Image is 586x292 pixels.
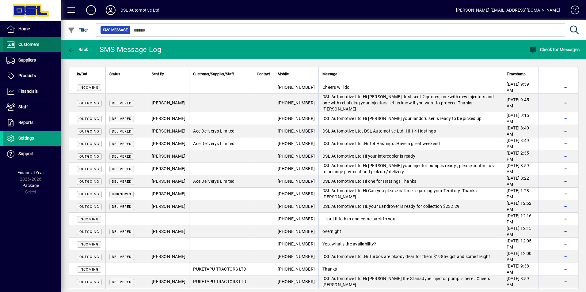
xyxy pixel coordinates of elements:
span: [PHONE_NUMBER] [278,100,315,105]
button: More options [561,264,570,274]
span: [PERSON_NAME] [152,191,185,196]
span: Timestamp [507,71,526,77]
td: Yep, what's the availability? [318,238,502,250]
app-page-header-button: Back [61,44,95,55]
span: Delivered [112,280,131,284]
span: Delivered [112,230,131,234]
td: [DATE] 12:16 PM [503,213,538,225]
td: Cheers will do [318,81,502,94]
span: Ace Deliverys Limited [193,141,234,146]
span: [PHONE_NUMBER] [278,116,315,121]
span: PUKETAPU TRACTORS LTD [193,267,246,271]
td: [DATE] 8:59 AM [503,163,538,175]
button: More options [561,114,570,123]
span: [PHONE_NUMBER] [278,154,315,159]
td: DSL Automotive Ltd Hi [PERSON_NAME] Just sent 2 quotes, one with new injectors and one with rebui... [318,94,502,112]
span: [PHONE_NUMBER] [278,204,315,209]
td: [DATE] 8:40 AM [503,125,538,137]
span: Delivered [112,101,131,105]
td: DSL Automotive Ltd. DSL Automotive Ltd .Hi 1 4 Hastings [318,125,502,137]
span: Back [68,47,88,52]
span: Contact [257,71,270,77]
a: Financials [3,84,61,99]
span: [PHONE_NUMBER] [278,279,315,284]
button: More options [561,277,570,286]
button: More options [561,98,570,108]
span: Financials [18,89,38,94]
span: Delivered [112,117,131,121]
span: INCOMING [79,268,99,271]
button: More options [561,176,570,186]
span: Suppliers [18,58,36,62]
span: INCOMING [79,242,99,246]
span: OUTGOING [79,255,99,259]
a: Reports [3,115,61,130]
td: [DATE] 3:49 PM [503,137,538,150]
td: overnight [318,225,502,238]
span: Package [22,183,39,188]
td: [DATE] 8:59 AM [503,275,538,288]
button: More options [561,201,570,211]
span: OUTGOING [79,280,99,284]
td: [DATE] 1:28 PM [503,188,538,200]
a: Suppliers [3,53,61,68]
button: More options [561,82,570,92]
span: Customer/Supplier/Staff [193,71,234,77]
div: SMS Message Log [100,45,162,54]
span: Delivered [112,205,131,209]
span: [PERSON_NAME] [152,100,185,105]
span: OUTGOING [79,101,99,105]
td: DSL Automotive Ltd Hi [PERSON_NAME] the Stanadyne injector pump is here . Cheers [PERSON_NAME] [318,275,502,288]
span: PUKETAPU TRACTORS LTD [193,279,246,284]
span: OUTGOING [79,230,99,234]
td: [DATE] 12:00 PM [503,250,538,263]
td: DSL Automotive Ltd Hi your intercooler is ready [318,150,502,163]
span: [PHONE_NUMBER] [278,267,315,271]
span: [PERSON_NAME] [152,179,185,184]
button: More options [561,226,570,236]
td: Thanks [318,263,502,275]
button: More options [561,126,570,136]
button: More options [561,252,570,261]
button: More options [561,164,570,174]
span: Delivered [112,255,131,259]
a: Support [3,146,61,162]
button: More options [561,239,570,249]
span: [PERSON_NAME] [152,129,185,133]
td: DSL Automotive Ltd .Hi 1 4 Hastings .Have a great weekend [318,137,502,150]
a: Customers [3,37,61,52]
span: [PHONE_NUMBER] [278,179,315,184]
span: [PHONE_NUMBER] [278,254,315,259]
td: [DATE] 9:15 AM [503,112,538,125]
span: In/Out [77,71,87,77]
button: More options [561,189,570,199]
td: [DATE] 12:52 PM [503,200,538,213]
span: Support [18,151,34,156]
span: Delivered [112,167,131,171]
span: [PERSON_NAME] [152,229,185,234]
span: Settings [18,136,34,140]
a: Knowledge Base [566,1,578,21]
span: Home [18,26,30,31]
span: [PHONE_NUMBER] [278,216,315,221]
td: DSL Automotive Ltd Hi one for Hastings Thanks [318,175,502,188]
span: [PERSON_NAME] [152,116,185,121]
span: Mobile [278,71,289,77]
td: [DATE] 12:05 PM [503,238,538,250]
span: [PHONE_NUMBER] [278,241,315,246]
button: Filter [66,24,90,36]
span: [PERSON_NAME] [152,204,185,209]
span: [PERSON_NAME] [152,141,185,146]
span: Filter [68,28,88,32]
td: I'll put it to him and come back to you [318,213,502,225]
span: Unknown [112,192,131,196]
div: DSL Automotive Ltd [120,5,159,15]
span: [PHONE_NUMBER] [278,85,315,90]
td: DSL Automotive Ltd Hi Can you please call me regarding your Territory. Thanks [PERSON_NAME] [318,188,502,200]
span: [PERSON_NAME] [152,166,185,171]
span: Reports [18,120,33,125]
span: Staff [18,104,28,109]
td: [DATE] 9:38 AM [503,263,538,275]
span: OUTGOING [79,192,99,196]
span: OUTGOING [79,117,99,121]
